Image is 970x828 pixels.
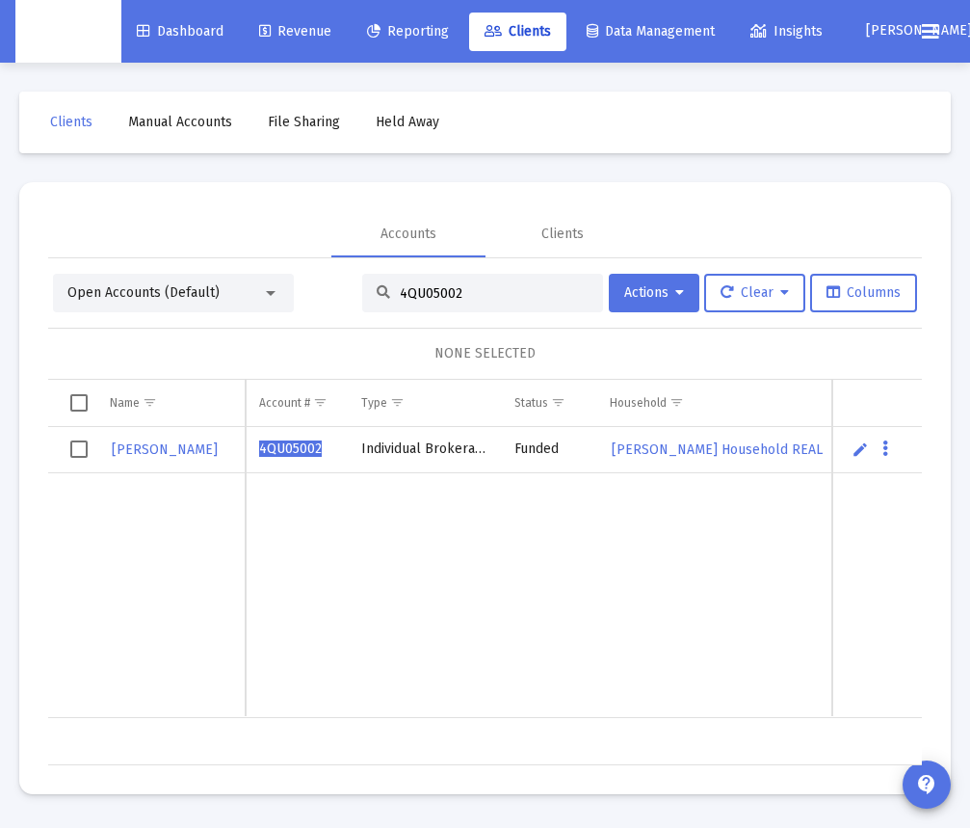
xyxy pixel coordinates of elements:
[70,394,88,412] div: Select all
[96,380,246,426] td: Column Name
[50,114,92,130] span: Clients
[915,773,938,796] mat-icon: contact_support
[826,284,901,301] span: Columns
[259,395,310,411] div: Account #
[348,427,501,473] td: Individual Brokerage
[610,436,825,464] a: [PERSON_NAME] Household REAL
[852,441,869,458] a: Edit
[110,395,140,411] div: Name
[348,380,501,426] td: Column Type
[137,23,223,40] span: Dashboard
[400,285,589,302] input: Search
[551,395,565,410] span: Show filter options for column 'Status'
[259,23,331,40] span: Revenue
[360,103,455,142] a: Held Away
[514,395,548,411] div: Status
[721,284,789,301] span: Clear
[30,13,107,51] img: Dashboard
[259,441,322,457] span: 4QU05002
[514,440,583,459] div: Funded
[121,13,239,51] a: Dashboard
[380,225,436,244] div: Accounts
[367,23,449,40] span: Reporting
[361,395,387,411] div: Type
[596,380,839,426] td: Column Household
[469,13,566,51] a: Clients
[376,114,439,130] span: Held Away
[704,274,805,312] button: Clear
[610,395,667,411] div: Household
[268,114,340,130] span: File Sharing
[485,23,551,40] span: Clients
[112,441,218,458] span: [PERSON_NAME]
[541,225,584,244] div: Clients
[571,13,730,51] a: Data Management
[750,23,823,40] span: Insights
[390,395,405,410] span: Show filter options for column 'Type'
[352,13,464,51] a: Reporting
[246,380,348,426] td: Column Account #
[609,274,699,312] button: Actions
[64,344,906,363] div: NONE SELECTED
[143,395,157,410] span: Show filter options for column 'Name'
[128,114,232,130] span: Manual Accounts
[501,380,596,426] td: Column Status
[113,103,248,142] a: Manual Accounts
[587,23,715,40] span: Data Management
[48,380,922,765] div: Data grid
[244,13,347,51] a: Revenue
[669,395,684,410] span: Show filter options for column 'Household'
[252,103,355,142] a: File Sharing
[810,274,917,312] button: Columns
[110,436,220,464] a: [PERSON_NAME]
[35,103,108,142] a: Clients
[70,441,88,458] div: Select row
[735,13,838,51] a: Insights
[843,12,906,50] button: [PERSON_NAME]
[67,284,220,301] span: Open Accounts (Default)
[612,441,823,458] span: [PERSON_NAME] Household REAL
[624,284,684,301] span: Actions
[313,395,328,410] span: Show filter options for column 'Account #'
